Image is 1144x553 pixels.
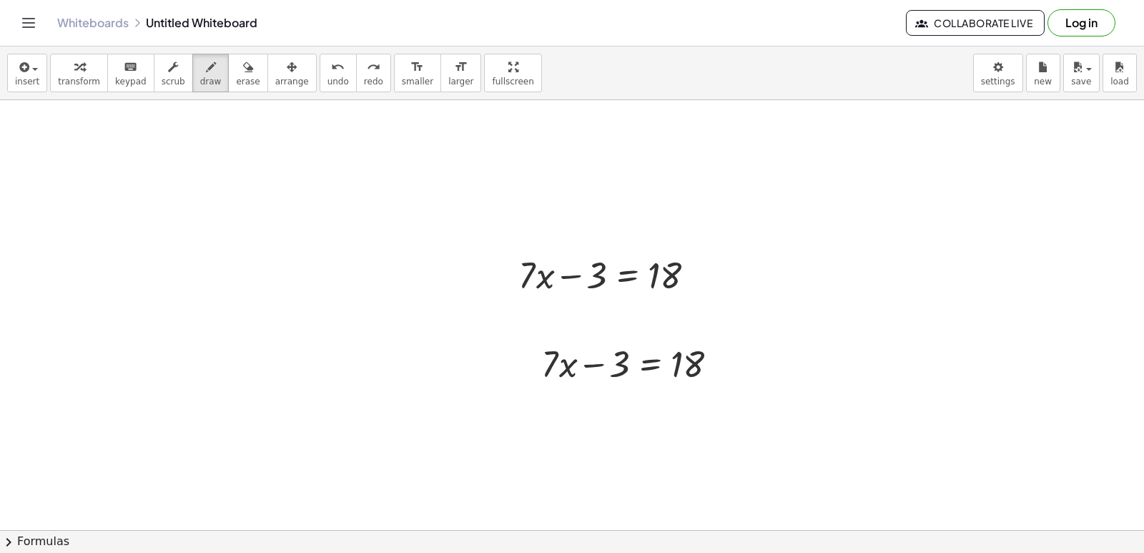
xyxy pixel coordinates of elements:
[124,59,137,76] i: keyboard
[364,77,383,87] span: redo
[492,77,533,87] span: fullscreen
[267,54,317,92] button: arrange
[154,54,193,92] button: scrub
[275,77,309,87] span: arrange
[1071,77,1091,87] span: save
[15,77,39,87] span: insert
[906,10,1045,36] button: Collaborate Live
[57,16,129,30] a: Whiteboards
[236,77,260,87] span: erase
[228,54,267,92] button: erase
[58,77,100,87] span: transform
[410,59,424,76] i: format_size
[918,16,1032,29] span: Collaborate Live
[17,11,40,34] button: Toggle navigation
[973,54,1023,92] button: settings
[440,54,481,92] button: format_sizelarger
[367,59,380,76] i: redo
[356,54,391,92] button: redoredo
[981,77,1015,87] span: settings
[327,77,349,87] span: undo
[448,77,473,87] span: larger
[1047,9,1115,36] button: Log in
[192,54,230,92] button: draw
[50,54,108,92] button: transform
[402,77,433,87] span: smaller
[484,54,541,92] button: fullscreen
[320,54,357,92] button: undoundo
[1110,77,1129,87] span: load
[1063,54,1100,92] button: save
[107,54,154,92] button: keyboardkeypad
[1034,77,1052,87] span: new
[454,59,468,76] i: format_size
[331,59,345,76] i: undo
[115,77,147,87] span: keypad
[1103,54,1137,92] button: load
[1026,54,1060,92] button: new
[7,54,47,92] button: insert
[162,77,185,87] span: scrub
[200,77,222,87] span: draw
[394,54,441,92] button: format_sizesmaller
